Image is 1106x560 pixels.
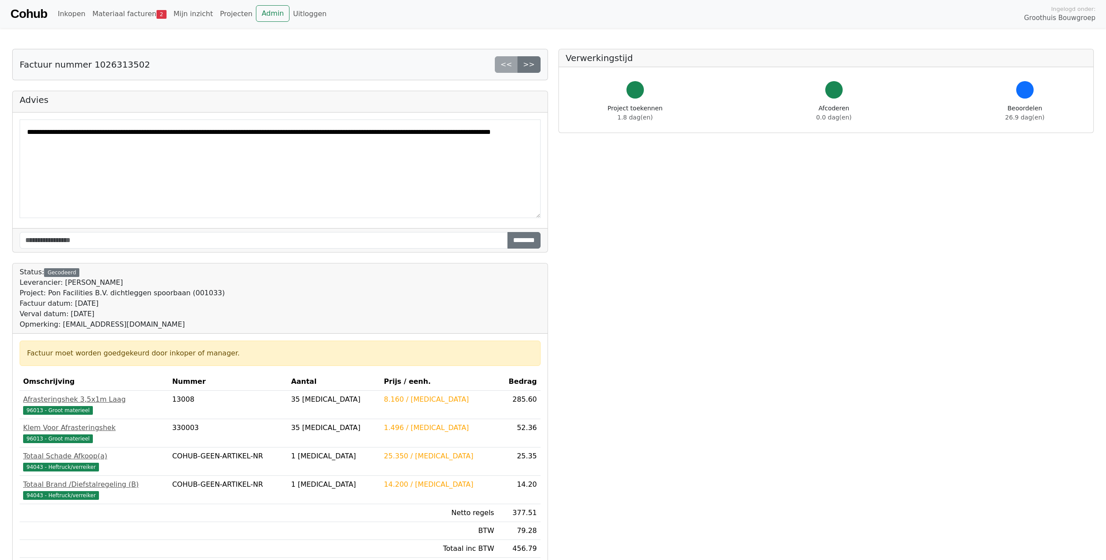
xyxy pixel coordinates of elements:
span: 0.0 dag(en) [816,114,851,121]
div: Leverancier: [PERSON_NAME] [20,277,225,288]
a: Inkopen [54,5,88,23]
div: 25.350 / [MEDICAL_DATA] [384,451,494,461]
a: Mijn inzicht [170,5,217,23]
div: 1 [MEDICAL_DATA] [291,479,377,490]
td: 377.51 [497,504,540,522]
td: 52.36 [497,419,540,447]
th: Omschrijving [20,373,169,391]
div: 35 [MEDICAL_DATA] [291,423,377,433]
td: 25.35 [497,447,540,476]
td: 14.20 [497,476,540,504]
a: Afrasteringshek 3,5x1m Laag96013 - Groot materieel [23,394,165,415]
div: Factuur moet worden goedgekeurd door inkoper of manager. [27,348,533,359]
th: Bedrag [497,373,540,391]
td: Netto regels [381,504,498,522]
div: Factuur datum: [DATE] [20,298,225,309]
div: Opmerking: [EMAIL_ADDRESS][DOMAIN_NAME] [20,319,225,330]
span: 94043 - Heftruck/verreiker [23,463,99,471]
div: Project toekennen [608,104,663,122]
td: 285.60 [497,391,540,419]
div: Verval datum: [DATE] [20,309,225,319]
td: 79.28 [497,522,540,540]
td: BTW [381,522,498,540]
a: Uitloggen [289,5,330,23]
a: Projecten [216,5,256,23]
h5: Verwerkingstijd [566,53,1087,63]
div: 8.160 / [MEDICAL_DATA] [384,394,494,405]
div: 1 [MEDICAL_DATA] [291,451,377,461]
th: Aantal [288,373,381,391]
td: 13008 [169,391,288,419]
a: >> [517,56,541,73]
span: Groothuis Bouwgroep [1024,13,1096,23]
div: Status: [20,267,225,330]
a: Totaal Brand /Diefstalregeling (B)94043 - Heftruck/verreiker [23,479,165,500]
span: 96013 - Groot materieel [23,434,93,443]
div: Totaal Schade Afkoop(a) [23,451,165,461]
a: Materiaal facturen2 [89,5,170,23]
h5: Factuur nummer 1026313502 [20,59,150,70]
div: Totaal Brand /Diefstalregeling (B) [23,479,165,490]
td: 330003 [169,419,288,447]
div: 1.496 / [MEDICAL_DATA] [384,423,494,433]
th: Prijs / eenh. [381,373,498,391]
a: Admin [256,5,289,22]
div: Project: Pon Facilities B.V. dichtleggen spoorbaan (001033) [20,288,225,298]
td: COHUB-GEEN-ARTIKEL-NR [169,447,288,476]
span: 2 [157,10,167,19]
span: 96013 - Groot materieel [23,406,93,415]
th: Nummer [169,373,288,391]
a: Totaal Schade Afkoop(a)94043 - Heftruck/verreiker [23,451,165,472]
a: Klem Voor Afrasteringshek96013 - Groot materieel [23,423,165,444]
td: 456.79 [497,540,540,558]
a: Cohub [10,3,47,24]
div: 14.200 / [MEDICAL_DATA] [384,479,494,490]
div: Klem Voor Afrasteringshek [23,423,165,433]
span: Ingelogd onder: [1051,5,1096,13]
div: Afcoderen [816,104,851,122]
div: 35 [MEDICAL_DATA] [291,394,377,405]
span: 1.8 dag(en) [617,114,653,121]
td: Totaal inc BTW [381,540,498,558]
td: COHUB-GEEN-ARTIKEL-NR [169,476,288,504]
h5: Advies [20,95,541,105]
span: 94043 - Heftruck/verreiker [23,491,99,500]
div: Beoordelen [1005,104,1045,122]
div: Gecodeerd [44,268,79,277]
div: Afrasteringshek 3,5x1m Laag [23,394,165,405]
span: 26.9 dag(en) [1005,114,1045,121]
